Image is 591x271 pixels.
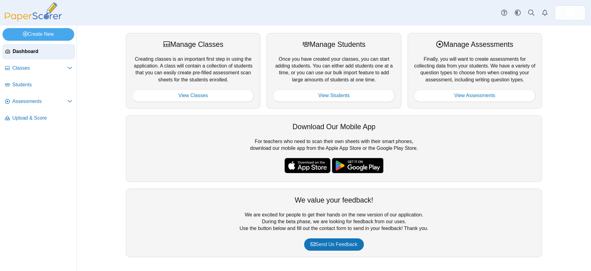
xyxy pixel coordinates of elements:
[12,81,72,88] span: Students
[126,189,542,257] div: We are excited for people to get their hands on the new version of our application. During the be...
[565,8,575,18] img: ps.8EHCIG3N8Vt7GEG8
[414,39,536,49] div: Manage Assessments
[267,33,401,108] div: Once you have created your classes, you can start adding students. You can either add students on...
[132,89,254,102] a: View Classes
[2,78,75,92] a: Students
[304,238,364,251] a: Send Us Feedback
[132,122,536,132] div: Download Our Mobile App
[2,28,74,40] a: Create New
[132,195,536,205] div: We value your feedback!
[311,242,357,247] span: Send Us Feedback
[284,158,331,173] img: apple-store-badge.svg
[2,61,75,76] a: Classes
[273,89,395,102] a: View Students
[126,33,260,108] div: Creating classes is an important first step in using the application. A class will contain a coll...
[565,8,575,18] span: Scott Richardson
[2,111,75,126] a: Upload & Score
[414,89,536,102] a: View Assessments
[538,6,552,20] a: Alerts
[555,6,585,20] a: ps.8EHCIG3N8Vt7GEG8
[12,65,67,72] span: Classes
[332,158,384,173] img: google-play-badge.png
[273,39,395,49] div: Manage Students
[12,98,67,105] span: Assessments
[2,17,64,22] a: PaperScorer
[2,2,64,21] img: PaperScorer
[126,115,542,182] div: For teachers who need to scan their own sheets with their smart phones, download our mobile app f...
[132,39,254,49] div: Manage Classes
[408,33,542,108] div: Finally, you will want to create assessments for collecting data from your students. We have a va...
[13,48,72,55] span: Dashboard
[12,115,72,121] span: Upload & Score
[2,44,75,59] a: Dashboard
[2,94,75,109] a: Assessments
